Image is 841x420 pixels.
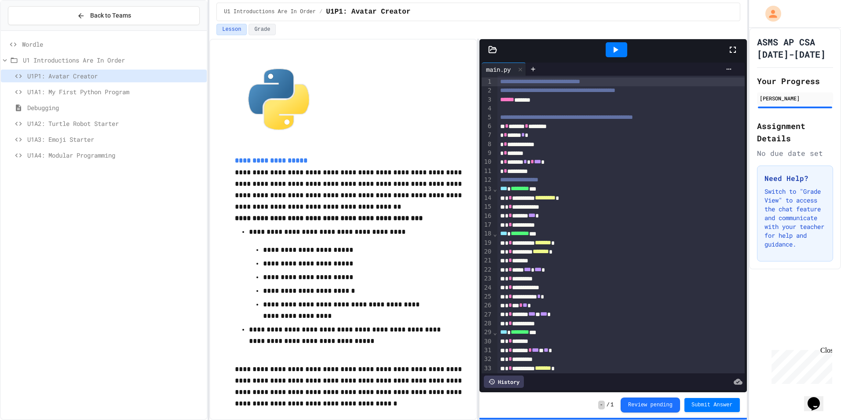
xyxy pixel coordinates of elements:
[493,185,497,192] span: Fold line
[482,284,493,292] div: 24
[482,140,493,149] div: 8
[607,402,610,409] span: /
[4,4,61,56] div: Chat with us now!Close
[482,77,493,86] div: 1
[249,24,276,35] button: Grade
[22,40,203,49] span: Wordle
[482,265,493,274] div: 22
[482,194,493,203] div: 14
[482,346,493,355] div: 31
[760,94,830,102] div: [PERSON_NAME]
[27,71,203,81] span: U1P1: Avatar Creator
[691,402,733,409] span: Submit Answer
[482,63,526,76] div: main.py
[482,131,493,140] div: 7
[482,86,493,95] div: 2
[804,385,832,411] iframe: chat widget
[611,402,614,409] span: 1
[482,310,493,319] div: 27
[482,229,493,238] div: 18
[482,292,493,301] div: 25
[482,221,493,229] div: 17
[482,203,493,211] div: 15
[23,55,203,65] span: U1 Introductions Are In Order
[326,7,410,17] span: U1P1: Avatar Creator
[482,65,515,74] div: main.py
[598,401,605,409] span: -
[482,239,493,247] div: 19
[27,135,203,144] span: U1A3: Emoji Starter
[27,119,203,128] span: U1A2: Turtle Robot Starter
[319,8,322,15] span: /
[768,346,832,384] iframe: chat widget
[621,398,680,413] button: Review pending
[482,274,493,283] div: 23
[482,167,493,176] div: 11
[482,96,493,104] div: 3
[484,376,524,388] div: History
[27,87,203,96] span: U1A1: My First Python Program
[482,328,493,337] div: 29
[482,176,493,184] div: 12
[224,8,316,15] span: U1 Introductions Are In Order
[482,355,493,364] div: 32
[216,24,247,35] button: Lesson
[482,185,493,194] div: 13
[482,104,493,113] div: 4
[684,398,740,412] button: Submit Answer
[482,373,493,382] div: 34
[482,364,493,373] div: 33
[27,103,203,112] span: Debugging
[482,256,493,265] div: 21
[27,151,203,160] span: U1A4: Modular Programming
[482,337,493,346] div: 30
[482,158,493,166] div: 10
[482,122,493,131] div: 6
[8,6,200,25] button: Back to Teams
[493,230,497,237] span: Fold line
[757,148,833,158] div: No due date set
[493,329,497,336] span: Fold line
[482,301,493,310] div: 26
[90,11,131,20] span: Back to Teams
[482,247,493,256] div: 20
[764,173,826,184] h3: Need Help?
[482,149,493,158] div: 9
[482,319,493,328] div: 28
[756,4,783,24] div: My Account
[482,113,493,122] div: 5
[764,187,826,249] p: Switch to "Grade View" to access the chat feature and communicate with your teacher for help and ...
[757,75,833,87] h2: Your Progress
[757,120,833,144] h2: Assignment Details
[757,36,833,60] h1: ASMS AP CSA [DATE]-[DATE]
[482,212,493,221] div: 16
